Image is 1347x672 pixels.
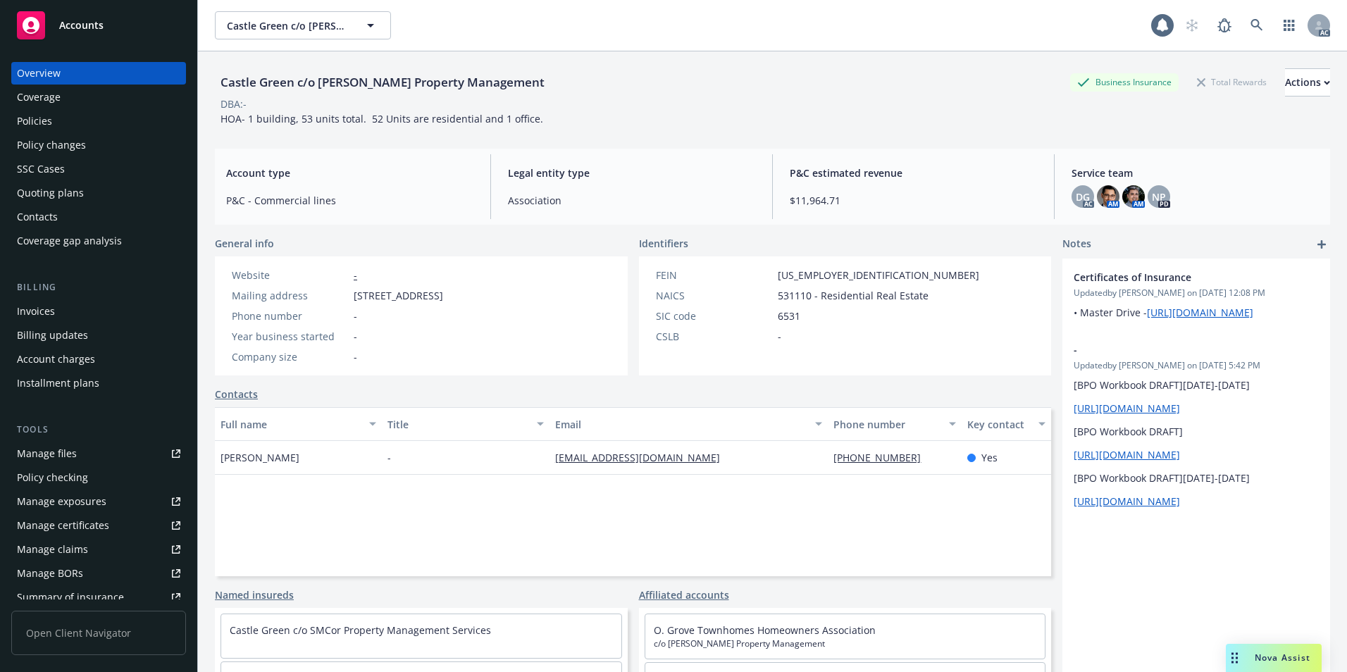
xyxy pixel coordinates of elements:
[226,166,473,180] span: Account type
[11,348,186,371] a: Account charges
[555,451,731,464] a: [EMAIL_ADDRESS][DOMAIN_NAME]
[232,329,348,344] div: Year business started
[17,206,58,228] div: Contacts
[1076,189,1090,204] span: DG
[354,268,357,282] a: -
[1074,448,1180,461] a: [URL][DOMAIN_NAME]
[215,587,294,602] a: Named insureds
[387,417,528,432] div: Title
[11,423,186,437] div: Tools
[221,417,361,432] div: Full name
[11,562,186,585] a: Manage BORs
[967,417,1030,432] div: Key contact
[11,611,186,655] span: Open Client Navigator
[11,6,186,45] a: Accounts
[833,451,932,464] a: [PHONE_NUMBER]
[17,372,99,394] div: Installment plans
[1147,306,1253,319] a: [URL][DOMAIN_NAME]
[387,450,391,465] span: -
[232,288,348,303] div: Mailing address
[778,309,800,323] span: 6531
[11,206,186,228] a: Contacts
[1243,11,1271,39] a: Search
[221,112,543,125] span: HOA- 1 building, 53 units total. 52 Units are residential and 1 office.
[11,110,186,132] a: Policies
[354,349,357,364] span: -
[1074,402,1180,415] a: [URL][DOMAIN_NAME]
[226,193,473,208] span: P&C - Commercial lines
[833,417,941,432] div: Phone number
[790,193,1037,208] span: $11,964.71
[1062,259,1330,331] div: Certificates of InsuranceUpdatedby [PERSON_NAME] on [DATE] 12:08 PM• Master Drive -[URL][DOMAIN_N...
[654,637,1037,650] span: c/o [PERSON_NAME] Property Management
[1074,270,1282,285] span: Certificates of Insurance
[11,324,186,347] a: Billing updates
[354,288,443,303] span: [STREET_ADDRESS]
[11,280,186,294] div: Billing
[1074,306,1253,319] span: • Master Drive -
[11,134,186,156] a: Policy changes
[221,450,299,465] span: [PERSON_NAME]
[11,300,186,323] a: Invoices
[639,236,688,251] span: Identifiers
[656,329,772,344] div: CSLB
[215,387,258,402] a: Contacts
[1152,189,1166,204] span: NP
[11,86,186,108] a: Coverage
[962,407,1051,441] button: Key contact
[828,407,962,441] button: Phone number
[17,230,122,252] div: Coverage gap analysis
[1313,236,1330,253] a: add
[778,329,781,344] span: -
[1074,359,1319,372] span: Updated by [PERSON_NAME] on [DATE] 5:42 PM
[1178,11,1206,39] a: Start snowing
[17,514,109,537] div: Manage certificates
[11,514,186,537] a: Manage certificates
[1062,331,1330,520] div: -Updatedby [PERSON_NAME] on [DATE] 5:42 PM[BPO Workbook DRAFT][DATE]-[DATE][URL][DOMAIN_NAME][BPO...
[11,442,186,465] a: Manage files
[59,20,104,31] span: Accounts
[1122,185,1145,208] img: photo
[656,288,772,303] div: NAICS
[778,268,979,282] span: [US_EMPLOYER_IDENTIFICATION_NUMBER]
[1062,236,1091,253] span: Notes
[17,562,83,585] div: Manage BORs
[232,309,348,323] div: Phone number
[17,134,86,156] div: Policy changes
[232,268,348,282] div: Website
[215,236,274,251] span: General info
[1072,166,1319,180] span: Service team
[1210,11,1239,39] a: Report a Bug
[17,348,95,371] div: Account charges
[1226,644,1322,672] button: Nova Assist
[11,158,186,180] a: SSC Cases
[17,86,61,108] div: Coverage
[1074,471,1319,485] p: [BPO Workbook DRAFT][DATE]-[DATE]
[654,623,876,637] a: O. Grove Townhomes Homeowners Association
[790,166,1037,180] span: P&C estimated revenue
[382,407,549,441] button: Title
[550,407,828,441] button: Email
[1226,644,1243,672] div: Drag to move
[17,62,61,85] div: Overview
[11,230,186,252] a: Coverage gap analysis
[778,288,929,303] span: 531110 - Residential Real Estate
[11,466,186,489] a: Policy checking
[221,97,247,111] div: DBA: -
[215,407,382,441] button: Full name
[11,586,186,609] a: Summary of insurance
[555,417,807,432] div: Email
[11,538,186,561] a: Manage claims
[1285,69,1330,96] div: Actions
[17,538,88,561] div: Manage claims
[17,158,65,180] div: SSC Cases
[1190,73,1274,91] div: Total Rewards
[227,18,349,33] span: Castle Green c/o [PERSON_NAME] Property Management
[1074,342,1282,357] span: -
[1070,73,1179,91] div: Business Insurance
[508,193,755,208] span: Association
[1097,185,1119,208] img: photo
[1074,424,1319,439] p: [BPO Workbook DRAFT]
[1074,287,1319,299] span: Updated by [PERSON_NAME] on [DATE] 12:08 PM
[981,450,998,465] span: Yes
